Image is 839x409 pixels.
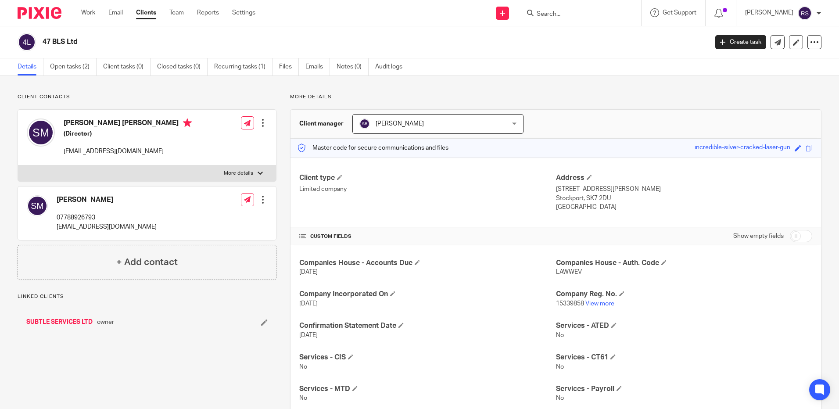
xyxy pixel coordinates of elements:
a: SUBTLE SERVICES LTD [26,318,93,326]
h4: Client type [299,173,556,183]
span: No [556,364,564,370]
a: Emails [305,58,330,75]
span: No [299,395,307,401]
h4: CUSTOM FIELDS [299,233,556,240]
img: svg%3E [27,195,48,216]
h4: Services - CIS [299,353,556,362]
h4: Services - MTD [299,384,556,394]
span: Get Support [663,10,696,16]
p: Client contacts [18,93,276,100]
img: svg%3E [18,33,36,51]
a: Audit logs [375,58,409,75]
label: Show empty fields [733,232,784,240]
a: Details [18,58,43,75]
p: Stockport, SK7 2DU [556,194,812,203]
img: svg%3E [27,118,55,147]
a: Email [108,8,123,17]
img: Pixie [18,7,61,19]
a: Recurring tasks (1) [214,58,272,75]
h4: Companies House - Auth. Code [556,258,812,268]
a: Work [81,8,95,17]
a: Files [279,58,299,75]
h3: Client manager [299,119,344,128]
a: Notes (0) [337,58,369,75]
span: owner [97,318,114,326]
p: [EMAIL_ADDRESS][DOMAIN_NAME] [57,222,157,231]
p: More details [290,93,821,100]
h4: + Add contact [116,255,178,269]
span: 15339858 [556,301,584,307]
a: Clients [136,8,156,17]
p: Master code for secure communications and files [297,144,448,152]
span: No [299,364,307,370]
a: Create task [715,35,766,49]
p: 07788926793 [57,213,157,222]
span: [DATE] [299,269,318,275]
a: Client tasks (0) [103,58,151,75]
h5: (Director) [64,129,192,138]
h4: Address [556,173,812,183]
p: [EMAIL_ADDRESS][DOMAIN_NAME] [64,147,192,156]
img: svg%3E [359,118,370,129]
input: Search [536,11,615,18]
h4: [PERSON_NAME] [PERSON_NAME] [64,118,192,129]
h4: Services - ATED [556,321,812,330]
span: [DATE] [299,332,318,338]
div: incredible-silver-cracked-laser-gun [695,143,790,153]
span: [DATE] [299,301,318,307]
a: Closed tasks (0) [157,58,208,75]
h4: Company Reg. No. [556,290,812,299]
h4: Services - CT61 [556,353,812,362]
i: Primary [183,118,192,127]
a: View more [585,301,614,307]
span: No [556,332,564,338]
span: LAWWEV [556,269,582,275]
h4: [PERSON_NAME] [57,195,157,204]
a: Settings [232,8,255,17]
p: Linked clients [18,293,276,300]
h4: Confirmation Statement Date [299,321,556,330]
img: svg%3E [798,6,812,20]
p: [PERSON_NAME] [745,8,793,17]
h2: 47 BLS Ltd [43,37,570,47]
a: Team [169,8,184,17]
h4: Companies House - Accounts Due [299,258,556,268]
a: Open tasks (2) [50,58,97,75]
span: No [556,395,564,401]
span: [PERSON_NAME] [376,121,424,127]
p: More details [224,170,253,177]
p: Limited company [299,185,556,194]
a: Reports [197,8,219,17]
h4: Services - Payroll [556,384,812,394]
h4: Company Incorporated On [299,290,556,299]
p: [STREET_ADDRESS][PERSON_NAME] [556,185,812,194]
p: [GEOGRAPHIC_DATA] [556,203,812,212]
